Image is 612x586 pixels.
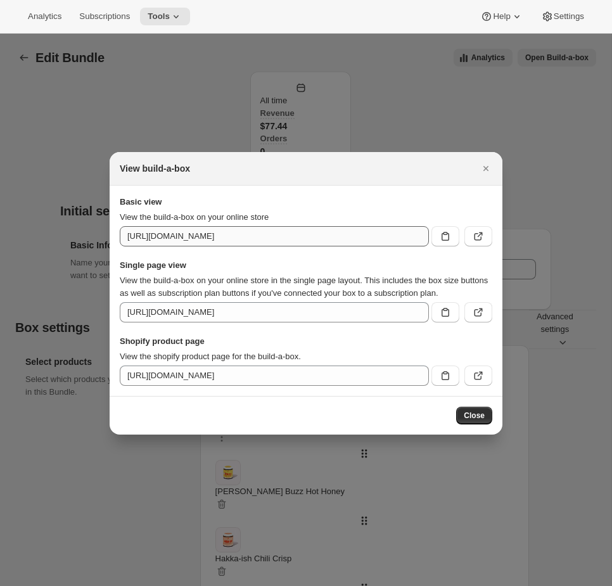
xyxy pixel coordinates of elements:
p: View the build-a-box on your online store [120,211,492,224]
span: Subscriptions [79,11,130,22]
span: Help [493,11,510,22]
span: Analytics [28,11,61,22]
button: Close [477,160,495,177]
strong: Basic view [120,196,492,208]
button: Analytics [20,8,69,25]
button: Close [456,407,492,424]
span: Settings [554,11,584,22]
button: Subscriptions [72,8,137,25]
strong: Single page view [120,259,492,272]
p: View the build-a-box on your online store in the single page layout. This includes the box size b... [120,274,492,300]
p: View the shopify product page for the build-a-box. [120,350,492,363]
strong: Shopify product page [120,335,492,348]
button: Tools [140,8,190,25]
span: Tools [148,11,170,22]
span: Close [464,411,485,421]
h2: View build-a-box [120,162,190,175]
button: Settings [533,8,592,25]
button: Help [473,8,530,25]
